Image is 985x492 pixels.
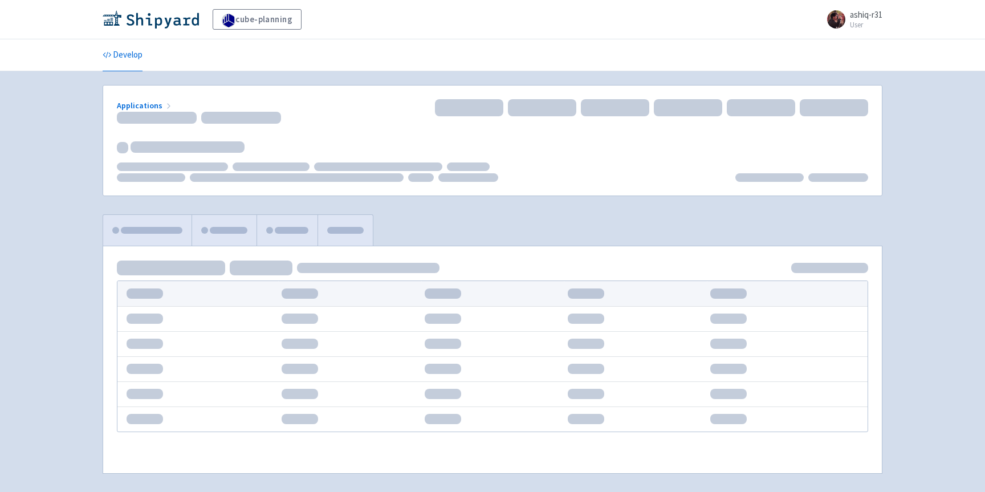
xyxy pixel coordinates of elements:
[103,39,143,71] a: Develop
[117,100,173,111] a: Applications
[213,9,302,30] a: cube-planning
[850,21,882,29] small: User
[820,10,882,29] a: ashiq-r31 User
[103,10,199,29] img: Shipyard logo
[850,9,882,20] span: ashiq-r31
